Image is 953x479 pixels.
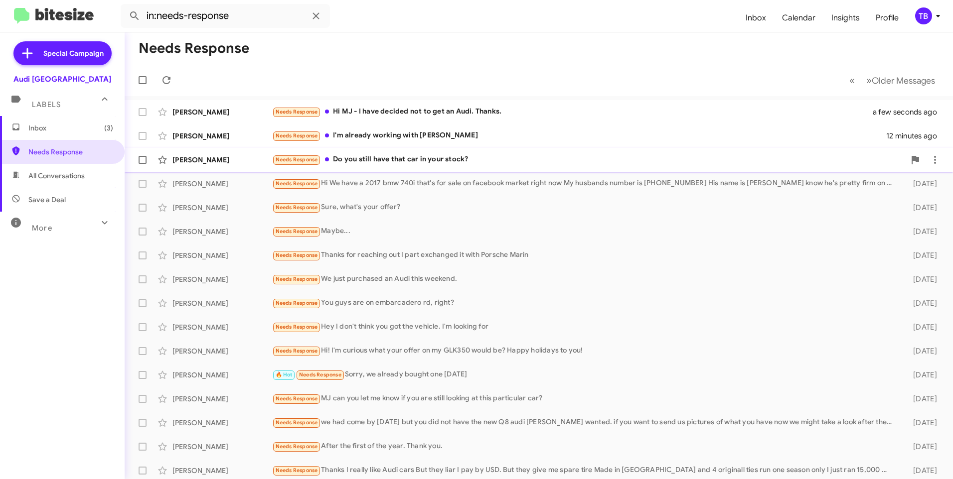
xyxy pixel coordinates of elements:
div: 12 minutes ago [886,131,945,141]
span: Needs Response [276,180,318,187]
div: [DATE] [897,298,945,308]
span: Needs Response [276,324,318,330]
a: Inbox [738,3,774,32]
div: [PERSON_NAME] [172,298,272,308]
span: » [866,74,872,87]
div: [DATE] [897,442,945,452]
span: Needs Response [276,467,318,474]
div: Thanks for reaching out I part exchanged it with Porsche Marin [272,249,897,261]
div: [PERSON_NAME] [172,274,272,284]
span: All Conversations [28,171,85,181]
div: Hey I don't think you got the vehicle. I'm looking for [272,321,897,333]
button: TB [907,7,942,24]
div: [PERSON_NAME] [172,179,272,189]
div: [PERSON_NAME] [172,466,272,476]
div: Maybe... [272,226,897,237]
div: a few seconds ago [885,107,945,117]
div: [PERSON_NAME] [172,155,272,165]
span: (3) [104,123,113,133]
div: We just purchased an Audi this weekend. [272,273,897,285]
div: Hi! I'm curious what your offer on my GLK350 would be? Happy holidays to you! [272,345,897,357]
div: [DATE] [897,203,945,213]
div: Sorry, we already bought one [DATE] [272,369,897,380]
span: Inbox [28,123,113,133]
div: [DATE] [897,466,945,476]
span: Needs Response [28,147,113,157]
span: Needs Response [276,419,318,426]
span: Needs Response [276,395,318,402]
a: Special Campaign [13,41,112,65]
div: After the first of the year. Thank you. [272,441,897,452]
div: [DATE] [897,346,945,356]
span: Labels [32,100,61,109]
span: Needs Response [276,109,318,115]
div: [DATE] [897,394,945,404]
span: Needs Response [276,252,318,258]
nav: Page navigation example [844,70,941,91]
span: 🔥 Hot [276,371,293,378]
div: Sure, what's your offer? [272,202,897,213]
div: [PERSON_NAME] [172,131,272,141]
div: I'm already working with [PERSON_NAME] [272,130,886,141]
div: [PERSON_NAME] [172,442,272,452]
div: MJ can you let me know if you are still looking at this particular car? [272,393,897,404]
div: [PERSON_NAME] [172,346,272,356]
span: Needs Response [276,228,318,235]
span: Special Campaign [43,48,104,58]
div: [DATE] [897,370,945,380]
div: [DATE] [897,227,945,237]
span: Needs Response [276,132,318,139]
button: Next [860,70,941,91]
span: Save a Deal [28,195,66,205]
span: Needs Response [276,276,318,282]
span: More [32,224,52,233]
div: [DATE] [897,179,945,189]
span: Needs Response [276,443,318,450]
div: [PERSON_NAME] [172,418,272,428]
div: [DATE] [897,322,945,332]
span: Needs Response [276,156,318,163]
div: [DATE] [897,250,945,260]
span: Needs Response [276,348,318,354]
div: Hi MJ - I have decided not to get an Audi. Thanks. [272,106,885,118]
div: [DATE] [897,418,945,428]
div: [DATE] [897,274,945,284]
h1: Needs Response [139,40,249,56]
div: Thanks I really like Audi cars But they liar I pay by USD. But they give me spare tire Made in [G... [272,465,897,476]
div: [PERSON_NAME] [172,227,272,237]
div: [PERSON_NAME] [172,394,272,404]
div: [PERSON_NAME] [172,250,272,260]
input: Search [121,4,330,28]
div: You guys are on embarcadero rd, right? [272,297,897,309]
span: Needs Response [299,371,341,378]
a: Calendar [774,3,823,32]
div: Hi We have a 2017 bmw 740i that's for sale on facebook market right now My husbands number is [PH... [272,178,897,189]
a: Profile [868,3,907,32]
span: Needs Response [276,300,318,306]
div: TB [915,7,932,24]
span: Older Messages [872,75,935,86]
div: [PERSON_NAME] [172,322,272,332]
div: Audi [GEOGRAPHIC_DATA] [13,74,111,84]
div: [PERSON_NAME] [172,107,272,117]
div: [PERSON_NAME] [172,370,272,380]
a: Insights [823,3,868,32]
div: [PERSON_NAME] [172,203,272,213]
span: « [849,74,855,87]
span: Needs Response [276,204,318,211]
div: we had come by [DATE] but you did not have the new Q8 audi [PERSON_NAME] wanted. if you want to s... [272,417,897,428]
div: Do you still have that car in your stock? [272,154,905,165]
button: Previous [843,70,861,91]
